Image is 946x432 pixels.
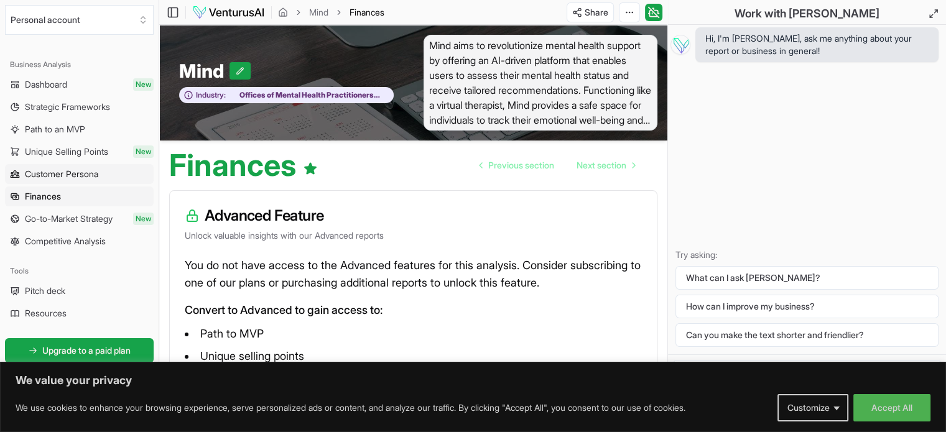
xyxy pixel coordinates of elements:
[670,35,690,55] img: Vera
[192,5,265,20] img: logo
[5,231,154,251] a: Competitive Analysis
[675,295,939,318] button: How can I improve my business?
[705,32,929,57] span: Hi, I'm [PERSON_NAME], ask me anything about your report or business in general!
[5,281,154,301] a: Pitch deck
[5,55,154,75] div: Business Analysis
[133,145,154,158] span: New
[5,261,154,281] div: Tools
[5,303,154,323] a: Resources
[25,168,98,180] span: Customer Persona
[675,323,939,347] button: Can you make the text shorter and friendlier?
[567,153,645,178] a: Go to next page
[424,35,658,131] span: Mind aims to revolutionize mental health support by offering an AI-driven platform that enables u...
[25,213,113,225] span: Go-to-Market Strategy
[25,190,61,203] span: Finances
[5,164,154,184] a: Customer Persona
[735,5,879,22] h2: Work with [PERSON_NAME]
[25,307,67,319] span: Resources
[350,7,384,17] span: Finances
[185,206,642,226] h3: Advanced Feature
[853,394,930,421] button: Accept All
[16,400,685,415] p: We use cookies to enhance your browsing experience, serve personalized ads or content, and analyz...
[169,150,318,180] h1: Finances
[577,159,626,172] span: Next section
[25,123,85,136] span: Path to an MVP
[185,229,642,242] p: Unlock valuable insights with our Advanced reports
[567,2,614,22] button: Share
[5,186,154,206] a: Finances
[5,338,154,363] a: Upgrade to a paid plan
[185,346,642,366] li: Unique selling points
[675,266,939,290] button: What can I ask [PERSON_NAME]?
[470,153,645,178] nav: pagination
[42,344,131,357] span: Upgrade to a paid plan
[179,87,394,104] button: Industry:Offices of Mental Health Practitioners (except Physicians)
[25,101,110,113] span: Strategic Frameworks
[133,213,154,225] span: New
[278,6,384,19] nav: breadcrumb
[185,324,642,344] li: Path to MVP
[777,394,848,421] button: Customize
[226,90,387,100] span: Offices of Mental Health Practitioners (except Physicians)
[488,159,554,172] span: Previous section
[5,209,154,229] a: Go-to-Market StrategyNew
[5,97,154,117] a: Strategic Frameworks
[16,373,930,388] p: We value your privacy
[5,142,154,162] a: Unique Selling PointsNew
[25,285,65,297] span: Pitch deck
[309,6,328,19] a: Mind
[25,145,108,158] span: Unique Selling Points
[133,78,154,91] span: New
[5,5,154,35] button: Select an organization
[585,6,608,19] span: Share
[350,6,384,19] span: Finances
[675,249,939,261] p: Try asking:
[25,78,67,91] span: Dashboard
[185,301,642,319] p: Convert to Advanced to gain access to:
[179,60,230,82] span: Mind
[185,257,642,292] p: You do not have access to the Advanced features for this analysis. Consider subscribing to one of...
[25,235,106,247] span: Competitive Analysis
[470,153,564,178] a: Go to previous page
[5,119,154,139] a: Path to an MVP
[196,90,226,100] span: Industry:
[5,75,154,94] a: DashboardNew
